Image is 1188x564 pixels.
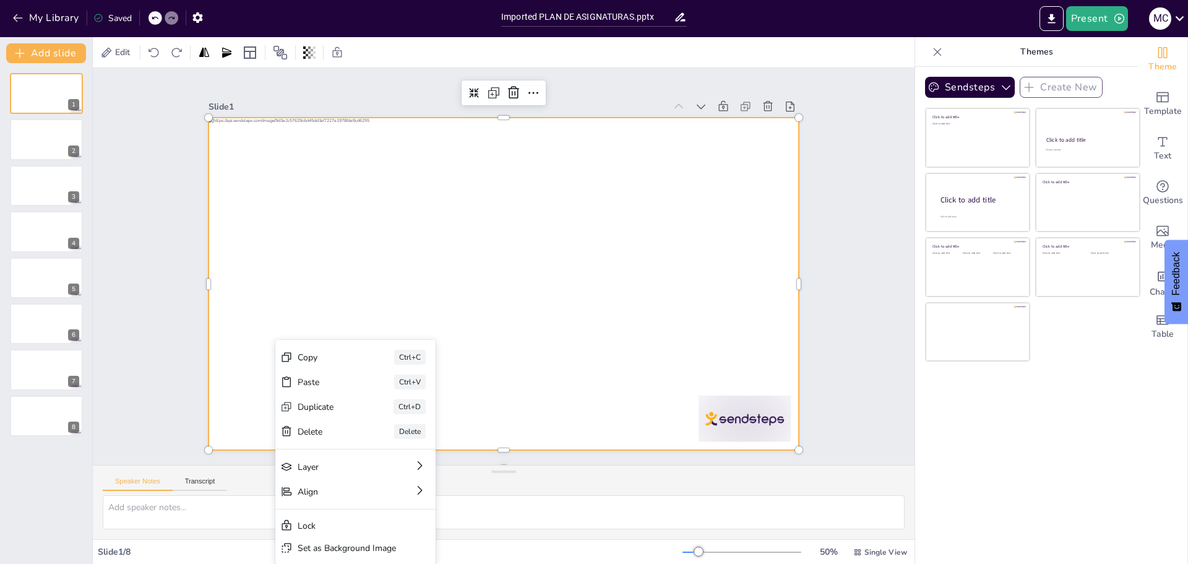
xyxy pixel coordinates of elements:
span: Single View [864,547,907,557]
span: Charts [1150,285,1176,299]
button: Delete Slide [64,215,79,230]
div: Change the overall theme [1138,37,1187,82]
div: Copy [374,407,436,425]
div: 5 [10,258,83,298]
div: Click to add title [1046,136,1129,144]
div: 4 [68,238,79,249]
button: Duplicate Slide [47,353,62,368]
div: 7 [10,349,83,390]
div: 6 [10,303,83,344]
div: 3 [10,165,83,206]
button: Duplicate Slide [47,307,62,322]
span: Position [273,45,288,60]
button: Sendsteps [925,77,1015,98]
div: 2 [68,145,79,157]
button: Duplicate Slide [47,215,62,230]
button: Feedback - Show survey [1164,240,1188,324]
button: Duplicate Slide [47,169,62,184]
div: 8 [68,422,79,433]
button: M C [1149,6,1171,31]
span: Theme [1148,60,1177,74]
div: 6 [68,329,79,341]
span: Template [1144,105,1182,118]
div: 4 [10,211,83,252]
button: Delete Slide [64,261,79,276]
button: Delete Slide [64,169,79,184]
button: Delete Slide [64,353,79,368]
div: 7 [68,376,79,387]
div: Click to add title [932,244,1021,249]
button: Duplicate Slide [47,77,62,92]
button: Export to PowerPoint [1039,6,1064,31]
div: Click to add title [1043,244,1131,249]
button: Delete Slide [64,399,79,414]
button: Delete Slide [64,123,79,137]
button: Speaker Notes [103,477,173,491]
div: Click to add text [993,252,1021,255]
div: Ctrl+C [470,415,502,433]
button: My Library [9,8,84,28]
div: Saved [93,12,132,24]
span: Text [1154,149,1171,163]
div: Add charts and graphs [1138,260,1187,305]
button: Create New [1020,77,1103,98]
div: Click to add title [1043,179,1131,184]
button: Delete Slide [64,77,79,92]
span: Table [1151,328,1174,341]
div: 3 [68,191,79,202]
span: Questions [1143,194,1183,207]
div: Click to add text [963,252,991,255]
div: Add images, graphics, shapes or video [1138,215,1187,260]
button: Duplicate Slide [47,261,62,276]
div: Click to add text [1043,252,1082,255]
div: Click to add body [940,215,1018,219]
div: Click to add text [1046,149,1128,152]
div: Slide 1 / 8 [98,546,682,558]
span: Edit [113,46,132,58]
button: Delete Slide [64,307,79,322]
button: Transcript [173,477,228,491]
span: Feedback [1171,252,1182,295]
div: 50 % [814,546,843,558]
div: 2 [10,119,83,160]
button: Duplicate Slide [47,123,62,137]
div: Layout [240,43,260,63]
div: Click to add title [932,115,1021,119]
span: Media [1151,238,1175,252]
div: 5 [68,284,79,295]
div: Paste [371,432,434,449]
div: Add text boxes [1138,126,1187,171]
input: Insert title [501,8,674,26]
div: 1 [68,99,79,110]
div: 8 [10,396,83,436]
p: Themes [947,37,1126,67]
div: Slide 1 [226,71,682,130]
div: Click to add text [932,123,1021,126]
div: 1 [10,73,83,114]
div: Get real-time input from your audience [1138,171,1187,215]
button: Duplicate Slide [47,399,62,414]
div: Add ready made slides [1138,82,1187,126]
div: Ctrl+V [467,440,500,458]
button: Present [1066,6,1128,31]
div: Click to add title [940,195,1020,206]
div: Click to add text [932,252,960,255]
div: Click to add text [1091,252,1130,255]
div: M C [1149,7,1171,30]
div: Add a table [1138,305,1187,349]
button: Add slide [6,43,86,63]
